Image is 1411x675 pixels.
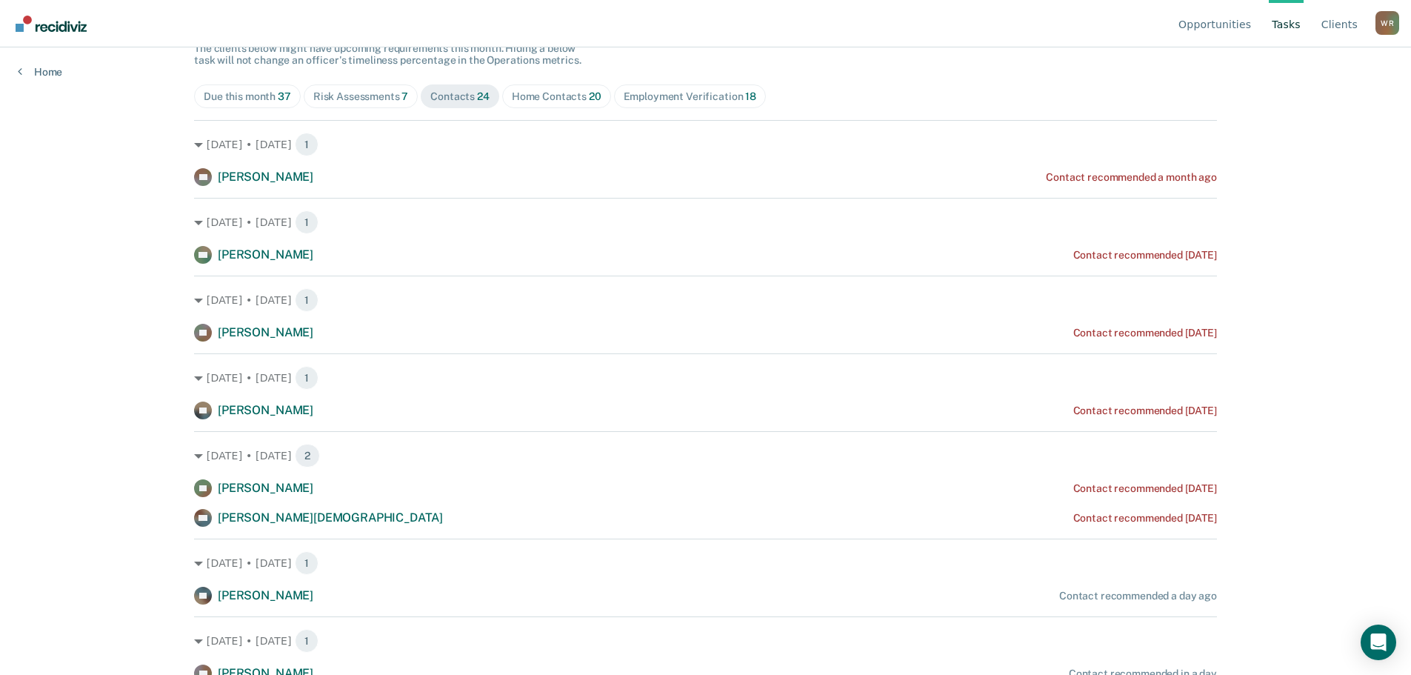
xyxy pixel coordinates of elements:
[218,588,313,602] span: [PERSON_NAME]
[194,133,1217,156] div: [DATE] • [DATE] 1
[1073,405,1217,417] div: Contact recommended [DATE]
[218,511,443,525] span: [PERSON_NAME][DEMOGRAPHIC_DATA]
[194,42,581,67] span: The clients below might have upcoming requirements this month. Hiding a below task will not chang...
[204,90,291,103] div: Due this month
[1046,171,1217,184] div: Contact recommended a month ago
[194,444,1217,468] div: [DATE] • [DATE] 2
[218,481,313,495] span: [PERSON_NAME]
[218,247,313,262] span: [PERSON_NAME]
[745,90,756,102] span: 18
[1073,482,1217,495] div: Contact recommended [DATE]
[1059,590,1217,602] div: Contact recommended a day ago
[278,90,291,102] span: 37
[1375,11,1399,35] button: Profile dropdown button
[295,133,318,156] span: 1
[512,90,601,103] div: Home Contacts
[16,16,87,32] img: Recidiviz
[313,90,409,103] div: Risk Assessments
[218,170,313,184] span: [PERSON_NAME]
[295,210,318,234] span: 1
[1361,625,1396,660] div: Open Intercom Messenger
[295,366,318,390] span: 1
[194,288,1217,312] div: [DATE] • [DATE] 1
[295,444,320,468] span: 2
[295,551,318,575] span: 1
[624,90,756,103] div: Employment Verification
[589,90,601,102] span: 20
[1073,512,1217,525] div: Contact recommended [DATE]
[295,288,318,312] span: 1
[401,90,408,102] span: 7
[218,325,313,339] span: [PERSON_NAME]
[1073,327,1217,339] div: Contact recommended [DATE]
[18,65,62,79] a: Home
[194,629,1217,653] div: [DATE] • [DATE] 1
[430,90,490,103] div: Contacts
[1375,11,1399,35] div: W R
[194,210,1217,234] div: [DATE] • [DATE] 1
[194,366,1217,390] div: [DATE] • [DATE] 1
[477,90,490,102] span: 24
[295,629,318,653] span: 1
[218,403,313,417] span: [PERSON_NAME]
[1073,249,1217,262] div: Contact recommended [DATE]
[194,551,1217,575] div: [DATE] • [DATE] 1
